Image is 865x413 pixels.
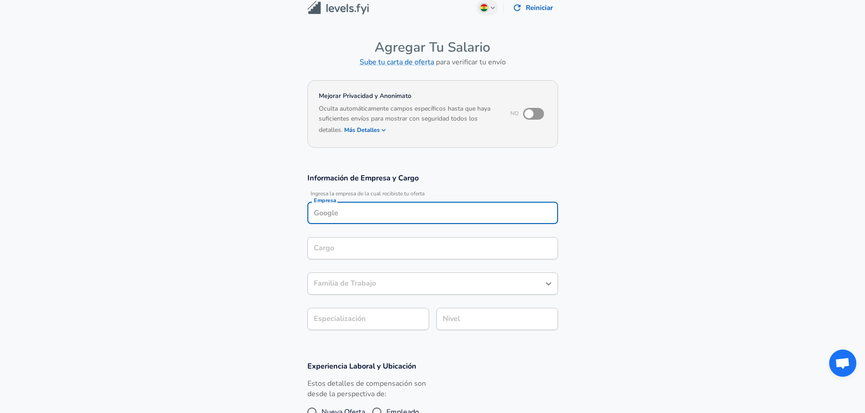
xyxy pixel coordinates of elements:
img: Levels.fyi [307,1,369,15]
input: Ingeniero de Software [311,241,554,255]
h3: Información de Empresa y Cargo [307,173,558,183]
h6: para verificar tu envío [307,56,558,68]
span: No [510,110,519,117]
input: Google [311,206,554,220]
span: Ingresa la empresa de la cual recibiste tu oferta [307,190,558,197]
h6: Oculta automáticamente campos específicos hasta que haya suficientes envíos para mostrar con segu... [319,104,498,136]
h3: Experiencia Laboral y Ubicación [307,361,558,371]
input: Especialización [307,308,429,330]
label: Estos detalles de compensación son desde la perspectiva de: [307,379,429,399]
button: Más Detalles [344,124,387,136]
label: Empresa [314,198,336,203]
h4: Mejorar Privacidad y Anonimato [319,92,498,101]
input: Ingeniero de Software [311,277,540,291]
h4: Agregar Tu Salario [307,39,558,56]
button: Open [542,277,555,290]
div: Chat abierto [829,350,856,377]
a: Sube tu carta de oferta [360,57,434,67]
img: Spanish (Latin America) [480,4,488,11]
input: L3 [440,312,554,326]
